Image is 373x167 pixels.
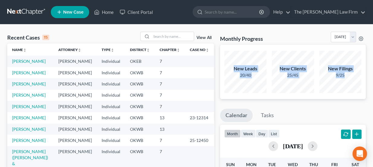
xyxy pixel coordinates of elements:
[255,109,279,122] a: Tasks
[226,162,235,167] span: Sun
[206,48,209,52] i: unfold_more
[220,35,263,42] h3: Monthly Progress
[146,48,150,52] i: unfold_more
[97,56,125,67] td: Individual
[185,135,214,146] td: 25-12450
[117,7,156,18] a: Client Portal
[256,130,268,138] button: day
[130,47,150,52] a: Districtunfold_more
[224,130,241,138] button: month
[224,72,267,78] div: 20/40
[160,47,180,52] a: Chapterunfold_more
[12,81,46,86] a: [PERSON_NAME]
[272,65,314,72] div: New Clients
[125,124,155,135] td: OKWB
[54,124,97,135] td: [PERSON_NAME]
[125,56,155,67] td: OKEB
[125,101,155,112] td: OKWB
[54,67,97,78] td: [PERSON_NAME]
[12,92,46,98] a: [PERSON_NAME]
[155,56,185,67] td: 7
[97,67,125,78] td: Individual
[7,34,49,41] div: Recent Cases
[352,162,359,167] span: Sat
[331,162,338,167] span: Fri
[155,67,185,78] td: 7
[102,47,114,52] a: Typeunfold_more
[97,112,125,123] td: Individual
[12,127,46,132] a: [PERSON_NAME]
[309,162,318,167] span: Thu
[196,36,212,40] a: View All
[54,101,97,112] td: [PERSON_NAME]
[125,78,155,89] td: OKWB
[155,135,185,146] td: 7
[125,90,155,101] td: OKWB
[241,130,256,138] button: week
[54,78,97,89] td: [PERSON_NAME]
[12,70,46,75] a: [PERSON_NAME]
[283,143,303,149] h2: [DATE]
[205,6,260,18] input: Search by name...
[155,78,185,89] td: 7
[97,101,125,112] td: Individual
[23,48,27,52] i: unfold_more
[78,48,81,52] i: unfold_more
[54,135,97,146] td: [PERSON_NAME]
[97,124,125,135] td: Individual
[12,115,46,120] a: [PERSON_NAME]
[220,109,253,122] a: Calendar
[125,135,155,146] td: OKWB
[291,7,365,18] a: The [PERSON_NAME] Law Firm
[246,162,256,167] span: Mon
[63,10,83,14] span: New Case
[125,112,155,123] td: OKWB
[155,101,185,112] td: 7
[185,112,214,123] td: 23-12314
[319,72,362,78] div: 9/25
[111,48,114,52] i: unfold_more
[54,90,97,101] td: [PERSON_NAME]
[12,138,46,143] a: [PERSON_NAME]
[270,7,290,18] a: Help
[224,65,267,72] div: New Leads
[268,162,276,167] span: Tue
[54,56,97,67] td: [PERSON_NAME]
[155,124,185,135] td: 13
[12,59,46,64] a: [PERSON_NAME]
[288,162,298,167] span: Wed
[177,48,180,52] i: unfold_more
[151,32,194,41] input: Search by name...
[155,112,185,123] td: 13
[125,67,155,78] td: OKWB
[54,112,97,123] td: [PERSON_NAME]
[272,72,314,78] div: 25/45
[319,65,362,72] div: New Filings
[155,90,185,101] td: 7
[97,78,125,89] td: Individual
[12,104,46,109] a: [PERSON_NAME]
[97,135,125,146] td: Individual
[97,90,125,101] td: Individual
[42,35,49,40] div: 15
[58,47,81,52] a: Attorneyunfold_more
[352,146,367,161] div: Open Intercom Messenger
[268,130,280,138] button: list
[91,7,117,18] a: Home
[190,47,209,52] a: Case Nounfold_more
[12,47,27,52] a: Nameunfold_more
